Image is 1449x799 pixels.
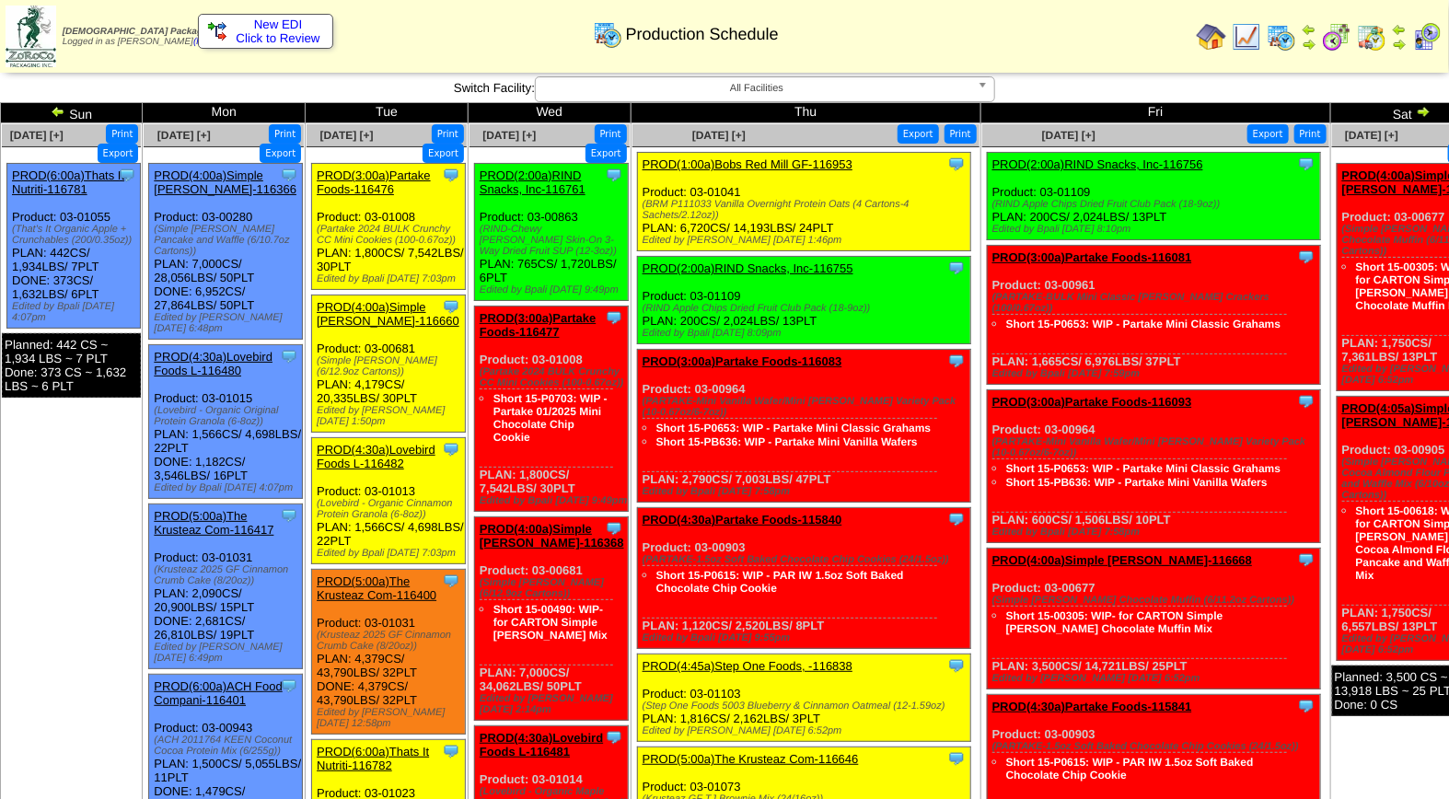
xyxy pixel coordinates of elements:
div: (PARTAKE-BULK Mini Classic [PERSON_NAME] Crackers (100/0.67oz)) [992,292,1320,314]
a: [DATE] [+] [157,129,211,142]
img: arrowright.gif [1392,37,1407,52]
img: calendarinout.gif [1357,22,1386,52]
img: Tooltip [947,656,966,675]
div: Product: 03-01008 PLAN: 1,800CS / 7,542LBS / 30PLT [312,164,466,290]
a: [DATE] [+] [692,129,746,142]
img: zoroco-logo-small.webp [6,6,56,67]
button: Print [595,124,627,144]
img: home.gif [1197,22,1226,52]
div: (RIND Apple Chips Dried Fruit Club Pack (18-9oz)) [643,303,970,314]
button: Export [898,124,939,144]
button: Print [269,124,301,144]
div: Edited by Bpali [DATE] 4:07pm [12,301,140,323]
span: [DEMOGRAPHIC_DATA] Packaging [63,27,216,37]
div: Product: 03-00677 PLAN: 3,500CS / 14,721LBS / 25PLT [987,549,1320,689]
a: New EDI Click to Review [208,17,323,45]
div: Edited by [PERSON_NAME] [DATE] 2:14pm [480,693,628,715]
img: Tooltip [280,347,298,365]
a: PROD(2:00a)RIND Snacks, Inc-116761 [480,168,585,196]
img: Tooltip [947,510,966,528]
div: (Krusteaz 2025 GF Cinnamon Crumb Cake (8/20oz)) [317,630,465,652]
img: Tooltip [947,352,966,370]
img: Tooltip [947,155,966,173]
a: PROD(6:00a)Thats It Nutriti-116781 [12,168,124,196]
td: Wed [468,103,631,123]
a: PROD(2:00a)RIND Snacks, Inc-116756 [992,157,1203,171]
a: [DATE] [+] [482,129,536,142]
a: PROD(4:00a)Simple [PERSON_NAME]-116660 [317,300,459,328]
img: Tooltip [605,166,623,184]
div: (PARTAKE-1.5oz Soft Baked Chocolate Chip Cookies (24/1.5oz)) [992,741,1320,752]
img: Tooltip [1297,392,1316,411]
a: Short 15-P0653: WIP - Partake Mini Classic Grahams [1006,462,1281,475]
img: Tooltip [280,506,298,525]
div: Edited by [PERSON_NAME] [DATE] 6:52pm [992,673,1320,684]
img: Tooltip [1297,248,1316,266]
a: PROD(3:00a)Partake Foods-116093 [992,395,1192,409]
div: Edited by Bpali [DATE] 4:07pm [154,482,302,493]
div: Edited by Bpali [DATE] 8:10pm [992,224,1320,235]
img: Tooltip [442,440,460,458]
a: PROD(4:45a)Step One Foods, -116838 [643,659,852,673]
img: arrowleft.gif [51,104,65,119]
div: (Simple [PERSON_NAME] Chocolate Muffin (6/11.2oz Cartons)) [992,595,1320,606]
div: (Simple [PERSON_NAME] (6/12.9oz Cartons)) [480,577,628,599]
span: [DATE] [+] [1042,129,1095,142]
div: (RIND Apple Chips Dried Fruit Club Pack (18-9oz)) [992,199,1320,210]
div: Product: 03-01008 PLAN: 1,800CS / 7,542LBS / 30PLT [474,307,628,512]
div: Edited by Bpali [DATE] 9:55pm [643,632,970,643]
div: Product: 03-01109 PLAN: 200CS / 2,024LBS / 13PLT [987,153,1320,240]
div: (ACH 2011764 KEEN Coconut Cocoa Protein Mix (6/255g)) [154,735,302,757]
a: PROD(6:00a)ACH Food Compani-116401 [154,679,282,707]
div: Product: 03-01031 PLAN: 2,090CS / 20,900LBS / 15PLT DONE: 2,681CS / 26,810LBS / 19PLT [149,504,303,669]
a: Short 15-00490: WIP- for CARTON Simple [PERSON_NAME] Mix [493,603,608,642]
img: Tooltip [442,166,460,184]
img: arrowleft.gif [1302,22,1316,37]
img: Tooltip [1297,155,1316,173]
td: Fri [980,103,1330,123]
a: [DATE] [+] [1345,129,1398,142]
span: New EDI [254,17,303,31]
div: Product: 03-00681 PLAN: 7,000CS / 34,062LBS / 50PLT [474,517,628,721]
img: Tooltip [118,166,136,184]
div: Product: 03-01013 PLAN: 1,566CS / 4,698LBS / 22PLT [312,438,466,564]
div: Product: 03-00903 PLAN: 1,120CS / 2,520LBS / 8PLT [637,508,970,649]
div: Product: 03-00863 PLAN: 765CS / 1,720LBS / 6PLT [474,164,628,301]
div: Edited by [PERSON_NAME] [DATE] 12:58pm [317,707,465,729]
img: Tooltip [605,308,623,327]
div: (BRM P111033 Vanilla Overnight Protein Oats (4 Cartons-4 Sachets/2.12oz)) [643,199,970,221]
a: [DATE] [+] [10,129,64,142]
div: (PARTAKE-1.5oz Soft Baked Chocolate Chip Cookies (24/1.5oz)) [643,554,970,565]
a: Short 15-P0703: WIP - Partake 01/2025 Mini Chocolate Chip Cookie [493,392,608,444]
img: Tooltip [947,749,966,768]
a: Short 15-PB636: WIP - Partake Mini Vanilla Wafers [1006,476,1268,489]
div: Edited by Bpali [DATE] 8:09pm [643,328,970,339]
a: Short 15-P0653: WIP - Partake Mini Classic Grahams [1006,318,1281,330]
div: (That's It Organic Apple + Crunchables (200/0.35oz)) [12,224,140,246]
div: Product: 03-00681 PLAN: 4,179CS / 20,335LBS / 30PLT [312,295,466,433]
img: Tooltip [442,742,460,760]
button: Export [98,144,139,163]
a: PROD(4:00a)Simple [PERSON_NAME]-116366 [154,168,296,196]
div: (Simple [PERSON_NAME] (6/12.9oz Cartons)) [317,355,465,377]
a: [DATE] [+] [320,129,374,142]
div: Product: 03-00964 PLAN: 600CS / 1,506LBS / 10PLT [987,390,1320,543]
div: Edited by [PERSON_NAME] [DATE] 1:50pm [317,405,465,427]
button: Print [945,124,977,144]
button: Export [423,144,464,163]
div: (RIND-Chewy [PERSON_NAME] Skin-On 3-Way Dried Fruit SUP (12-3oz)) [480,224,628,257]
div: Edited by [PERSON_NAME] [DATE] 6:49pm [154,642,302,664]
div: Edited by Bpali [DATE] 7:03pm [317,548,465,559]
img: Tooltip [442,572,460,590]
button: Export [585,144,627,163]
div: Product: 03-01041 PLAN: 6,720CS / 14,193LBS / 24PLT [637,153,970,251]
div: Product: 03-00964 PLAN: 2,790CS / 7,003LBS / 47PLT [637,350,970,503]
div: (Lovebird - Organic Cinnamon Protein Granola (6-8oz)) [317,498,465,520]
div: Edited by [PERSON_NAME] [DATE] 1:46pm [643,235,970,246]
button: Print [106,124,138,144]
a: PROD(4:00a)Simple [PERSON_NAME]-116668 [992,553,1252,567]
img: Tooltip [947,259,966,277]
a: (logout) [193,37,225,47]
